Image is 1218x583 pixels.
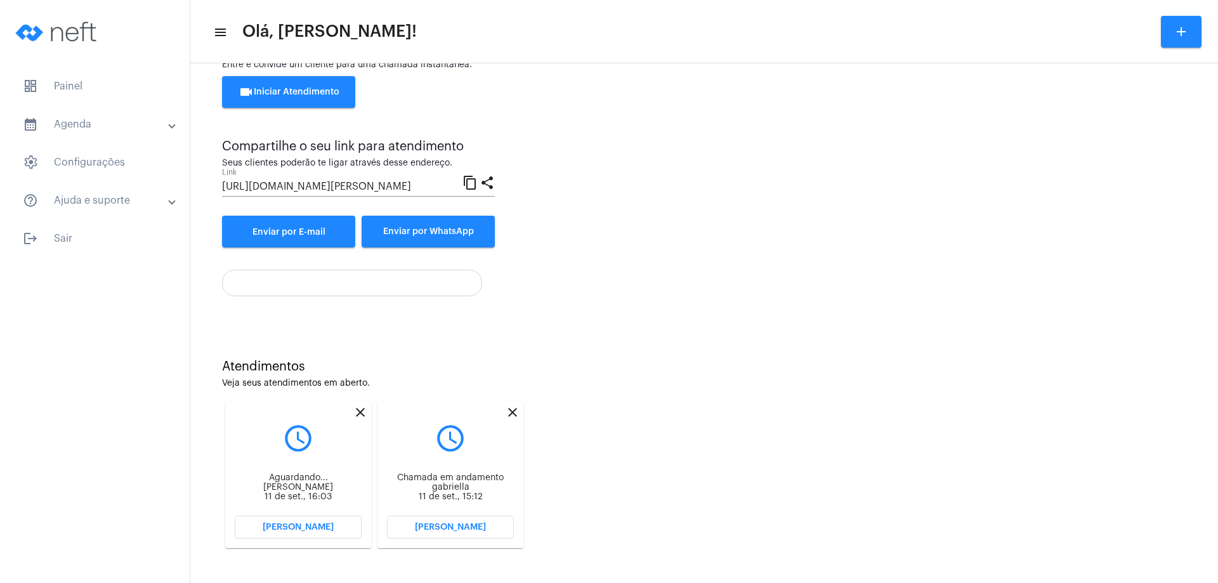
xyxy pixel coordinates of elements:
[235,483,362,492] div: [PERSON_NAME]
[23,117,169,132] mat-panel-title: Agenda
[387,423,514,454] mat-icon: query_builder
[263,523,334,532] span: [PERSON_NAME]
[252,228,325,237] span: Enviar por E-mail
[222,60,1186,70] div: Entre e convide um cliente para uma chamada instantânea.
[475,431,553,446] div: Encerrar Atendimento
[387,492,514,502] div: 11 de set., 15:12
[8,109,190,140] mat-expansion-panel-header: sidenav iconAgenda
[242,22,417,42] span: Olá, [PERSON_NAME]!
[23,193,38,208] mat-icon: sidenav icon
[235,516,362,539] button: [PERSON_NAME]
[415,523,486,532] span: [PERSON_NAME]
[222,216,355,247] a: Enviar por E-mail
[222,379,1186,388] div: Veja seus atendimentos em aberto.
[239,88,339,96] span: Iniciar Atendimento
[353,405,368,420] mat-icon: close
[222,360,1186,374] div: Atendimentos
[13,223,177,254] span: Sair
[235,492,362,502] div: 11 de set., 16:03
[13,147,177,178] span: Configurações
[387,516,514,539] button: [PERSON_NAME]
[362,216,495,247] button: Enviar por WhatsApp
[8,185,190,216] mat-expansion-panel-header: sidenav iconAjuda e suporte
[462,174,478,190] mat-icon: content_copy
[387,483,514,492] div: gabriella
[213,25,226,40] mat-icon: sidenav icon
[222,159,495,168] div: Seus clientes poderão te ligar através desse endereço.
[23,193,169,208] mat-panel-title: Ajuda e suporte
[235,473,362,483] div: Aguardando...
[222,76,355,108] button: Iniciar Atendimento
[1174,24,1189,39] mat-icon: add
[239,84,254,100] mat-icon: videocam
[235,423,362,454] mat-icon: query_builder
[387,473,514,483] div: Chamada em andamento
[23,79,38,94] span: sidenav icon
[480,174,495,190] mat-icon: share
[10,6,105,57] img: logo-neft-novo-2.png
[505,405,520,420] mat-icon: close
[23,117,38,132] mat-icon: sidenav icon
[383,227,474,236] span: Enviar por WhatsApp
[23,231,38,246] mat-icon: sidenav icon
[13,71,177,102] span: Painel
[222,140,495,154] div: Compartilhe o seu link para atendimento
[23,155,38,170] span: sidenav icon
